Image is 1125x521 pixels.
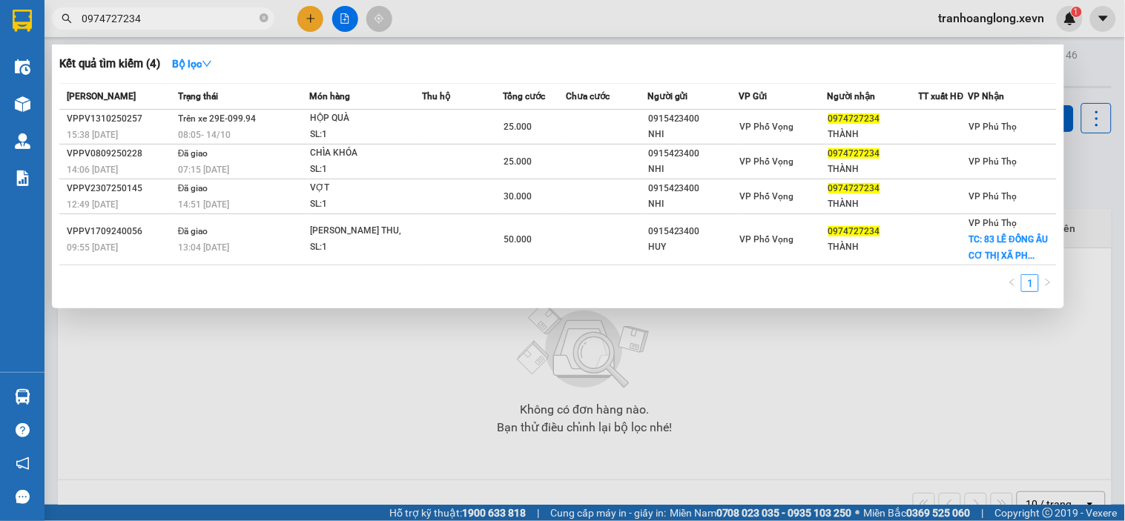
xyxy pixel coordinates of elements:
[202,59,212,69] span: down
[178,130,231,140] span: 08:05 - 14/10
[310,127,421,143] div: SL: 1
[15,59,30,75] img: warehouse-icon
[67,91,136,102] span: [PERSON_NAME]
[504,191,532,202] span: 30.000
[260,12,268,26] span: close-circle
[178,199,229,210] span: 14:51 [DATE]
[740,191,794,202] span: VP Phố Vọng
[919,91,964,102] span: TT xuất HĐ
[260,13,268,22] span: close-circle
[504,156,532,167] span: 25.000
[1039,274,1057,292] li: Next Page
[309,91,350,102] span: Món hàng
[1022,275,1038,291] a: 1
[969,234,1049,261] span: TC: 83 LÊ ĐỒNG ÂU CƠ THỊ XÃ PH...
[1039,274,1057,292] button: right
[1021,274,1039,292] li: 1
[648,224,739,239] div: 0915423400
[67,130,118,140] span: 15:38 [DATE]
[740,156,794,167] span: VP Phố Vọng
[969,91,1005,102] span: VP Nhận
[82,10,257,27] input: Tìm tên, số ĐT hoặc mã đơn
[15,96,30,112] img: warehouse-icon
[310,145,421,162] div: CHÌA KHÓA
[67,146,174,162] div: VPPV0809250228
[422,91,450,102] span: Thu hộ
[15,389,30,405] img: warehouse-icon
[15,133,30,149] img: warehouse-icon
[828,239,919,255] div: THÀNH
[828,196,919,212] div: THÀNH
[648,127,739,142] div: NHI
[16,457,30,471] span: notification
[566,91,610,102] span: Chưa cước
[648,196,739,212] div: NHI
[178,183,208,193] span: Đã giao
[310,239,421,256] div: SL: 1
[67,224,174,239] div: VPPV1709240056
[16,490,30,504] span: message
[1043,278,1052,287] span: right
[969,218,1017,228] span: VP Phú Thọ
[648,239,739,255] div: HUY
[16,423,30,437] span: question-circle
[648,146,739,162] div: 0915423400
[740,122,794,132] span: VP Phố Vọng
[828,91,876,102] span: Người nhận
[504,234,532,245] span: 50.000
[969,122,1017,132] span: VP Phú Thọ
[67,199,118,210] span: 12:49 [DATE]
[15,170,30,186] img: solution-icon
[178,242,229,253] span: 13:04 [DATE]
[828,183,880,193] span: 0974727234
[178,226,208,236] span: Đã giao
[504,122,532,132] span: 25.000
[67,181,174,196] div: VPPV2307250145
[59,56,160,72] h3: Kết quả tìm kiếm ( 4 )
[310,180,421,196] div: VỢT
[740,234,794,245] span: VP Phố Vọng
[1008,278,1017,287] span: left
[1003,274,1021,292] li: Previous Page
[310,162,421,178] div: SL: 1
[969,191,1017,202] span: VP Phú Thọ
[828,226,880,236] span: 0974727234
[172,58,212,70] strong: Bộ lọc
[160,52,224,76] button: Bộ lọcdown
[13,10,32,32] img: logo-vxr
[828,113,880,124] span: 0974727234
[504,91,546,102] span: Tổng cước
[178,91,218,102] span: Trạng thái
[828,148,880,159] span: 0974727234
[310,110,421,127] div: HỘP QUÀ
[67,242,118,253] span: 09:55 [DATE]
[739,91,768,102] span: VP Gửi
[67,111,174,127] div: VPPV1310250257
[62,13,72,24] span: search
[648,111,739,127] div: 0915423400
[1003,274,1021,292] button: left
[828,127,919,142] div: THÀNH
[969,156,1017,167] span: VP Phú Thọ
[178,165,229,175] span: 07:15 [DATE]
[310,223,421,239] div: [PERSON_NAME] THU,
[647,91,688,102] span: Người gửi
[178,113,256,124] span: Trên xe 29E-099.94
[648,181,739,196] div: 0915423400
[67,165,118,175] span: 14:06 [DATE]
[828,162,919,177] div: THÀNH
[648,162,739,177] div: NHI
[310,196,421,213] div: SL: 1
[178,148,208,159] span: Đã giao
